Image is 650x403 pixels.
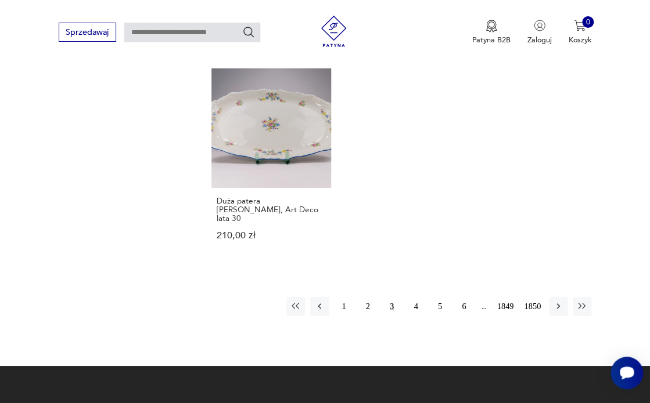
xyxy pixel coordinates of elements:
[59,23,116,42] button: Sprzedawaj
[534,20,545,31] img: Ikonka użytkownika
[472,20,511,45] a: Ikona medaluPatyna B2B
[568,20,591,45] button: 0Koszyk
[574,20,586,31] img: Ikona koszyka
[358,297,377,315] button: 2
[568,35,591,45] p: Koszyk
[527,35,552,45] p: Zaloguj
[211,68,331,260] a: Duża patera Felda Rohn, Art Deco lata 30Duża patera [PERSON_NAME], Art Deco lata 30210,00 zł
[430,297,449,315] button: 5
[382,297,401,315] button: 3
[522,297,544,315] button: 1850
[59,30,116,37] a: Sprzedawaj
[472,35,511,45] p: Patyna B2B
[242,26,255,38] button: Szukaj
[314,16,353,47] img: Patyna - sklep z meblami i dekoracjami vintage
[611,357,643,389] iframe: Smartsupp widget button
[582,16,594,28] div: 0
[335,297,353,315] button: 1
[494,297,516,315] button: 1849
[455,297,473,315] button: 6
[472,20,511,45] button: Patyna B2B
[527,20,552,45] button: Zaloguj
[407,297,425,315] button: 4
[216,197,326,223] h3: Duża patera [PERSON_NAME], Art Deco lata 30
[486,20,497,32] img: Ikona medalu
[216,231,326,240] p: 210,00 zł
